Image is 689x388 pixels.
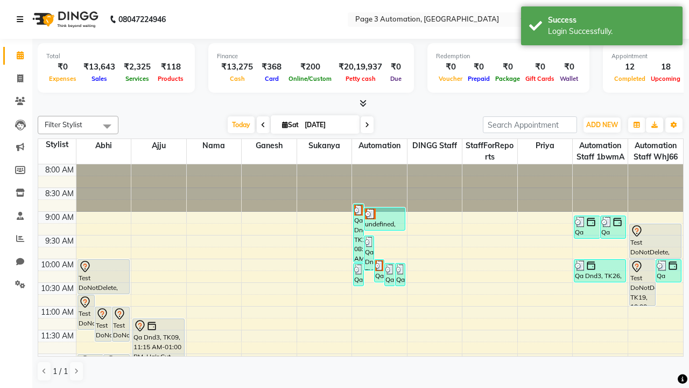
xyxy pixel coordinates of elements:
div: Qa Dnd3, TK24, 09:30 AM-10:15 AM, Hair Cut-Men [364,236,374,270]
div: Test DoNotDelete, TK17, 11:00 AM-11:45 AM, Hair Cut-Men [113,307,129,341]
div: Qa Dnd3, TK30, 10:05 AM-10:35 AM, Hair cut Below 12 years (Boy) [396,264,405,286]
span: Today [228,116,255,133]
div: 10:30 AM [39,283,76,294]
span: Ganesh [242,139,297,153]
div: ₹368 [257,61,286,73]
span: Online/Custom [286,75,334,82]
div: ₹0 [523,61,557,73]
div: Stylist [38,139,76,150]
div: 11:30 AM [39,330,76,342]
div: Qa Dnd3, TK23, 09:05 AM-09:35 AM, Hair Cut By Expert-Men [601,216,626,238]
span: Sales [89,75,110,82]
div: Test DoNotDelete, TK19, 09:15 AM-10:00 AM, Hair Cut-Men [630,224,681,258]
span: Package [493,75,523,82]
span: Filter Stylist [45,120,82,129]
div: 9:00 AM [43,212,76,223]
span: Nama [187,139,242,153]
span: 1 / 1 [53,366,68,377]
div: 12 [611,61,648,73]
input: Search Appointment [483,116,577,133]
div: Qa Dnd3, TK26, 10:00 AM-10:30 AM, Hair cut Below 12 years (Boy) [574,260,625,282]
span: Ajju [131,139,186,153]
span: Sukanya [297,139,352,153]
span: Voucher [436,75,465,82]
button: ADD NEW [583,117,621,133]
div: ₹0 [493,61,523,73]
div: Test DoNotDelete, TK12, 11:00 AM-11:45 AM, Hair Cut-Men [95,307,111,341]
div: Success [548,15,674,26]
span: Cash [227,75,248,82]
div: Qa Dnd3, TK29, 10:05 AM-10:35 AM, Hair cut Below 12 years (Boy) [385,264,394,286]
div: ₹13,643 [79,61,119,73]
span: Prepaid [465,75,493,82]
span: Automation Staff WhJ66 [628,139,683,164]
span: StaffForReports [462,139,517,164]
span: Due [388,75,404,82]
div: Qa Dnd3, TK27, 10:00 AM-10:30 AM, Hair cut Below 12 years (Boy) [375,260,384,282]
span: ADD NEW [586,121,618,129]
span: DINGG Staff [407,139,462,153]
div: 18 [648,61,683,73]
span: Priya [518,139,573,153]
img: logo [27,4,101,34]
div: 10:00 AM [39,259,76,271]
div: ₹0 [386,61,405,73]
div: ₹200 [286,61,334,73]
div: ₹118 [155,61,186,73]
div: 8:00 AM [43,164,76,176]
b: 08047224946 [118,4,166,34]
span: Automation [352,139,407,153]
span: Sat [279,121,301,129]
div: ₹0 [436,61,465,73]
div: ₹2,325 [119,61,155,73]
div: 12:00 PM [39,354,76,365]
div: Qa Dnd3, TK25, 10:00 AM-10:30 AM, Hair cut Below 12 years (Boy) [656,260,681,282]
span: Wallet [557,75,581,82]
div: ₹0 [557,61,581,73]
div: Test DoNotDelete, TK13, 10:45 AM-11:30 AM, Hair Cut-Men [78,295,94,329]
span: Gift Cards [523,75,557,82]
span: Abhi [76,139,131,153]
div: 11:00 AM [39,307,76,318]
span: Upcoming [648,75,683,82]
div: ₹13,275 [217,61,257,73]
div: Test DoNotDelete, TK11, 10:00 AM-10:45 AM, Hair Cut-Men [78,260,129,294]
div: Test DoNotDelete, TK19, 10:00 AM-11:00 AM, Hair Cut-Women [630,260,655,306]
span: Services [123,75,152,82]
div: Finance [217,52,405,61]
div: Qa Dnd3, TK22, 09:05 AM-09:35 AM, Hair cut Below 12 years (Boy) [574,216,600,238]
div: ₹0 [46,61,79,73]
div: Redemption [436,52,581,61]
div: Total [46,52,186,61]
div: Qa Dnd3, TK21, 08:50 AM-10:05 AM, Hair Cut By Expert-Men,Hair Cut-Men [354,204,363,262]
span: Completed [611,75,648,82]
span: Expenses [46,75,79,82]
span: Petty cash [343,75,378,82]
span: Products [155,75,186,82]
div: 8:30 AM [43,188,76,199]
div: Qa Dnd3, TK28, 10:05 AM-10:35 AM, Hair cut Below 12 years (Boy) [354,264,363,286]
span: Card [262,75,282,82]
div: undefined, TK20, 08:55 AM-09:25 AM, Hair cut Below 12 years (Boy) [364,208,405,230]
div: 9:30 AM [43,235,76,247]
div: Login Successfully. [548,26,674,37]
div: ₹0 [465,61,493,73]
div: ₹20,19,937 [334,61,386,73]
span: Automation Staff 1bwmA [573,139,628,164]
input: 2025-10-04 [301,117,355,133]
